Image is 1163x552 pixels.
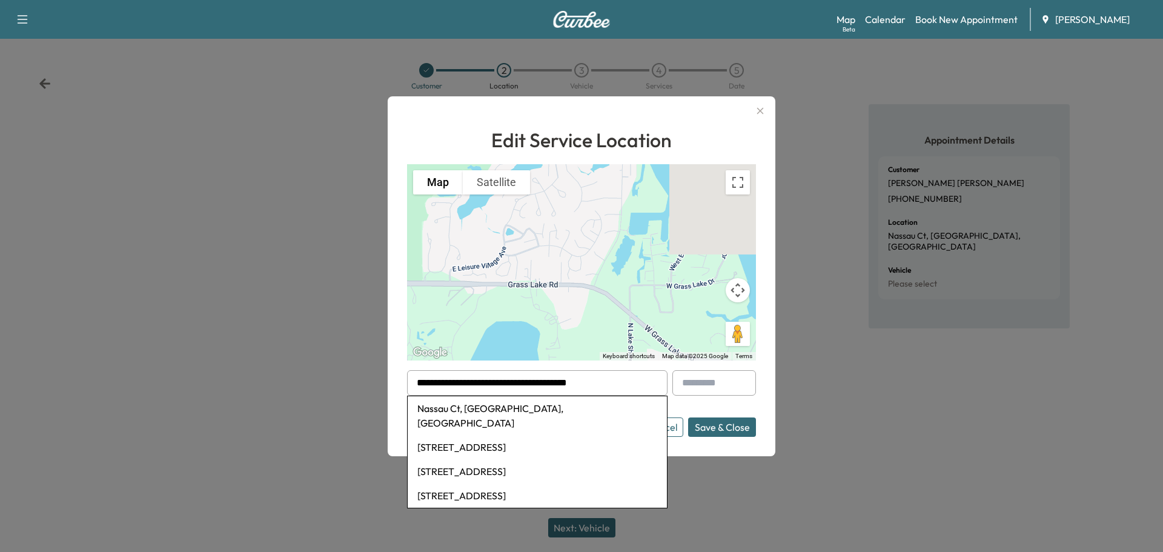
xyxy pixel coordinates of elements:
[865,12,906,27] a: Calendar
[726,322,750,346] button: Drag Pegman onto the map to open Street View
[413,170,463,195] button: Show street map
[463,170,530,195] button: Show satellite imagery
[603,352,655,361] button: Keyboard shortcuts
[408,435,667,459] li: [STREET_ADDRESS]
[1055,12,1130,27] span: [PERSON_NAME]
[410,345,450,361] img: Google
[843,25,855,34] div: Beta
[726,278,750,302] button: Map camera controls
[408,396,667,435] li: Nassau Ct, [GEOGRAPHIC_DATA], [GEOGRAPHIC_DATA]
[408,459,667,484] li: [STREET_ADDRESS]
[837,12,855,27] a: MapBeta
[688,417,756,437] button: Save & Close
[662,353,728,359] span: Map data ©2025 Google
[407,125,756,155] h1: Edit Service Location
[410,345,450,361] a: Open this area in Google Maps (opens a new window)
[408,484,667,508] li: [STREET_ADDRESS]
[735,353,752,359] a: Terms (opens in new tab)
[915,12,1018,27] a: Book New Appointment
[726,170,750,195] button: Toggle fullscreen view
[552,11,611,28] img: Curbee Logo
